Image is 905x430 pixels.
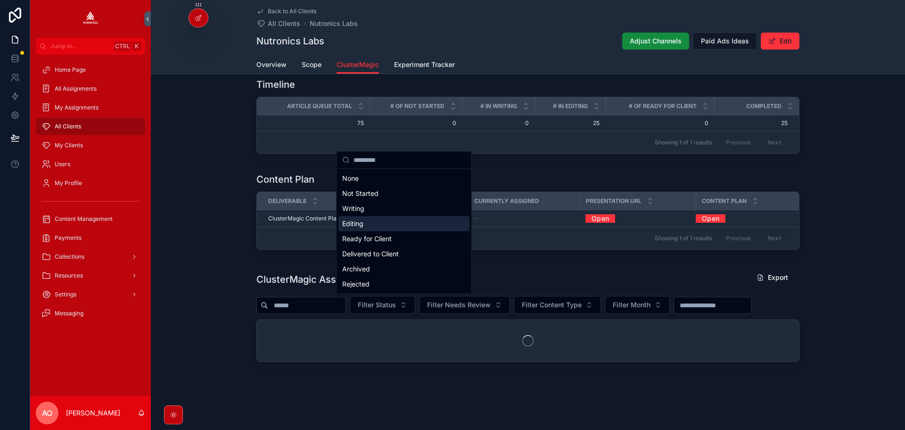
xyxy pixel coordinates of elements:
[605,296,670,314] button: Select Button
[468,119,529,127] span: 0
[338,186,469,201] div: Not Started
[114,42,131,51] span: Ctrl
[337,60,379,69] span: ClusterMagic
[337,169,471,294] div: Suggestions
[42,407,52,419] span: AO
[302,60,321,69] span: Scope
[55,104,99,111] span: My Assignments
[474,215,574,222] a: --
[55,310,83,317] span: Messaging
[36,229,145,246] a: Payments
[390,102,444,110] span: # of Not Started
[585,211,615,226] a: Open
[338,246,469,261] div: Delivered to Client
[133,42,140,50] span: K
[394,56,455,75] a: Experiment Tracker
[256,273,378,286] h1: ClusterMagic Assignments
[36,38,145,55] button: Jump to...CtrlK
[540,119,600,127] span: 25
[611,119,708,127] span: 0
[36,305,145,322] a: Messaging
[310,19,358,28] a: Nutronics Labs
[338,201,469,216] div: Writing
[36,61,145,78] a: Home Page
[338,277,469,292] div: Rejected
[36,211,145,228] a: Content Management
[358,300,396,310] span: Filter Status
[55,85,97,93] span: All Assignments
[338,171,469,186] div: None
[55,66,86,74] span: Home Page
[419,296,510,314] button: Select Button
[337,56,379,74] a: ClusterMagic
[553,102,588,110] span: # in Editing
[749,269,796,286] button: Export
[302,56,321,75] a: Scope
[268,215,340,222] span: ClusterMagic Content Plan
[338,216,469,231] div: Editing
[268,8,316,15] span: Back to All Clients
[514,296,601,314] button: Select Button
[714,119,788,127] span: 25
[655,235,712,242] span: Showing 1 of 1 results
[613,300,650,310] span: Filter Month
[30,55,151,334] div: scrollable content
[256,56,287,75] a: Overview
[36,118,145,135] a: All Clients
[394,60,455,69] span: Experiment Tracker
[36,156,145,173] a: Users
[655,139,712,146] span: Showing 1 of 1 results
[268,197,306,205] span: Deliverable
[55,160,70,168] span: Users
[702,197,747,205] span: Content Plan
[622,33,689,50] button: Adjust Channels
[36,286,145,303] a: Settings
[701,36,749,46] span: Paid Ads Ideas
[696,211,725,226] a: Open
[474,197,539,205] span: Currently Assigned
[256,34,324,48] h1: Nutronics Labs
[55,215,113,223] span: Content Management
[55,179,82,187] span: My Profile
[66,408,120,418] p: [PERSON_NAME]
[55,253,84,261] span: Collections
[36,175,145,192] a: My Profile
[36,267,145,284] a: Resources
[338,231,469,246] div: Ready for Client
[629,102,697,110] span: # of Ready for Client
[586,197,642,205] span: Presentation URL
[36,99,145,116] a: My Assignments
[256,173,314,186] h1: Content Plan
[256,60,287,69] span: Overview
[256,78,295,91] h1: Timeline
[696,214,788,223] a: Open
[268,215,379,222] a: ClusterMagic Content Plan
[36,80,145,97] a: All Assignments
[256,19,300,28] a: All Clients
[268,119,364,127] span: 75
[427,300,491,310] span: Filter Needs Review
[36,248,145,265] a: Collections
[55,272,83,279] span: Resources
[55,123,81,130] span: All Clients
[585,214,690,223] a: Open
[761,33,799,50] button: Edit
[268,19,300,28] span: All Clients
[36,137,145,154] a: My Clients
[522,300,582,310] span: Filter Content Type
[480,102,517,110] span: # in Writing
[83,11,98,26] img: App logo
[287,102,352,110] span: Article Queue Total
[50,42,110,50] span: Jump to...
[375,119,456,127] span: 0
[350,296,415,314] button: Select Button
[474,215,479,222] span: --
[256,8,316,15] a: Back to All Clients
[693,33,757,50] button: Paid Ads Ideas
[746,102,782,110] span: Completed
[55,291,76,298] span: Settings
[630,36,682,46] span: Adjust Channels
[55,142,83,149] span: My Clients
[338,261,469,277] div: Archived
